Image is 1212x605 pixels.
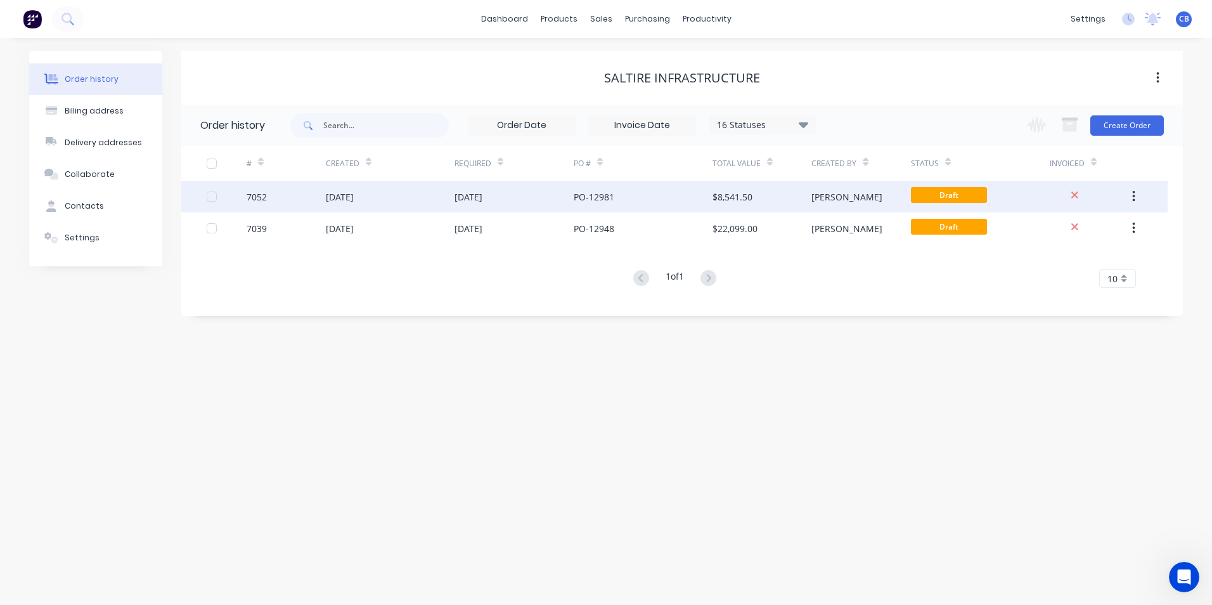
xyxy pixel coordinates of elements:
[20,127,198,140] div: Thanks for waiting, [PERSON_NAME].
[1107,272,1118,285] span: 10
[584,10,619,29] div: sales
[247,222,267,235] div: 7039
[29,63,162,95] button: Order history
[676,10,738,29] div: productivity
[61,16,117,29] p: Active [DATE]
[454,222,482,235] div: [DATE]
[574,158,591,169] div: PO #
[29,159,162,190] button: Collaborate
[65,105,124,117] div: Billing address
[589,116,695,135] input: Invoice Date
[468,116,575,135] input: Order Date
[911,146,1050,181] div: Status
[326,222,354,235] div: [DATE]
[811,146,910,181] div: Created By
[454,146,574,181] div: Required
[247,158,252,169] div: #
[10,254,208,319] div: I’ve turned off "I track stock for this item" forLid. Please refresh your browser, and you should...
[911,187,987,203] span: Draft
[10,254,243,329] div: Maricar says…
[911,219,987,235] span: Draft
[811,222,882,235] div: [PERSON_NAME]
[65,169,115,180] div: Collaborate
[1050,158,1085,169] div: Invoiced
[811,158,856,169] div: Created By
[198,5,222,29] button: Home
[65,232,100,244] div: Settings
[454,190,482,204] div: [DATE]
[574,190,614,204] div: PO-12981
[1050,146,1129,181] div: Invoiced
[10,19,208,72] div: Thanks for letting me know, I'll check with them too and get back to you shortly.
[712,146,811,181] div: Total Value
[712,158,761,169] div: Total Value
[574,146,712,181] div: PO #
[20,415,30,426] button: Upload attachment
[61,6,100,16] h1: Maricar
[23,10,42,29] img: Factory
[217,410,238,431] button: Send a message…
[247,146,326,181] div: #
[29,95,162,127] button: Billing address
[200,118,265,133] div: Order history
[10,19,243,82] div: Maricar says…
[475,10,534,29] a: dashboard
[326,190,354,204] div: [DATE]
[1169,562,1199,592] iframe: Intercom live chat
[81,415,91,426] button: Start recording
[20,146,198,245] div: [PERSON_NAME] mentioned that the team is still testing this. In the meantime, the workaround is t...
[1064,10,1112,29] div: settings
[323,113,449,138] input: Search...
[46,329,243,382] div: Thanks [PERSON_NAME]. I'll chaeck it out. Just spoke with [PERSON_NAME] as well
[666,270,684,288] div: 1 of 1
[1090,115,1164,136] button: Create Order
[709,118,816,132] div: 16 Statuses
[29,127,162,159] button: Delivery addresses
[10,119,243,254] div: Maricar says…
[712,222,757,235] div: $22,099.00
[247,190,267,204] div: 7052
[65,200,104,212] div: Contacts
[20,262,198,311] div: I’ve turned off "I track stock for this item" for . Please refresh your browser, and you should b...
[574,222,614,235] div: PO-12948
[29,190,162,222] button: Contacts
[10,329,243,392] div: Charles says…
[11,389,243,410] textarea: Message…
[811,190,882,204] div: [PERSON_NAME]
[36,7,56,27] img: Profile image for Maricar
[60,275,73,285] i: Lid
[60,415,70,426] button: Gif picker
[326,146,454,181] div: Created
[454,158,491,169] div: Required
[65,74,119,85] div: Order history
[604,70,760,86] div: Saltire Infrastructure
[20,27,198,64] div: Thanks for letting me know, I'll check with them too and get back to you shortly.
[40,415,50,426] button: Emoji picker
[10,82,243,120] div: Charles says…
[911,158,939,169] div: Status
[712,190,752,204] div: $8,541.50
[63,89,233,102] div: Thanks [PERSON_NAME], appreciated.
[8,5,32,29] button: go back
[10,119,208,252] div: Thanks for waiting, [PERSON_NAME].[PERSON_NAME] mentioned that the team is still testing this. In...
[146,184,150,194] b: "
[32,184,40,194] b: "I
[619,10,676,29] div: purchasing
[53,82,243,110] div: Thanks [PERSON_NAME], appreciated.
[29,222,162,254] button: Settings
[534,10,584,29] div: products
[56,337,233,374] div: Thanks [PERSON_NAME]. I'll chaeck it out. Just spoke with [PERSON_NAME] as well
[222,5,245,28] div: Close
[40,184,146,194] i: track stock for this item
[326,158,359,169] div: Created
[65,137,142,148] div: Delivery addresses
[1179,13,1189,25] span: CB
